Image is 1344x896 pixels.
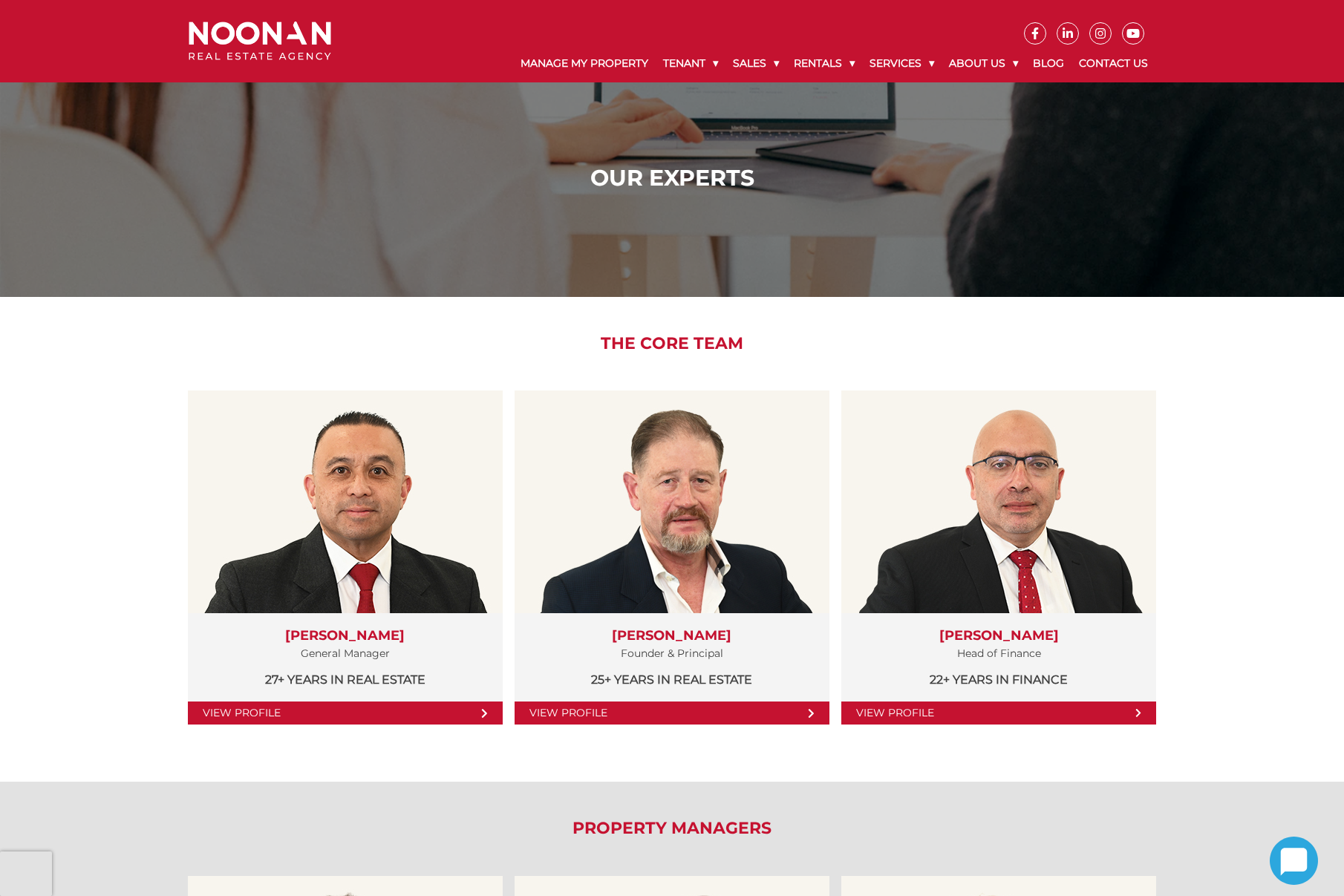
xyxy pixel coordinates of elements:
[177,819,1167,838] h2: Property Managers
[856,628,1141,644] h3: [PERSON_NAME]
[177,334,1167,353] h2: The Core Team
[203,670,488,689] p: 27+ years in Real Estate
[529,644,815,663] p: Founder & Principal
[192,165,1152,192] h1: Our Experts
[529,670,815,689] p: 25+ years in Real Estate
[1025,45,1071,82] a: Blog
[862,45,942,82] a: Services
[203,644,488,663] p: General Manager
[856,644,1141,663] p: Head of Finance
[203,628,488,644] h3: [PERSON_NAME]
[786,45,862,82] a: Rentals
[513,45,656,82] a: Manage My Property
[188,702,503,725] a: View Profile
[725,45,786,82] a: Sales
[515,702,829,725] a: View Profile
[189,22,331,61] img: Noonan Real Estate Agency
[942,45,1025,82] a: About Us
[656,45,725,82] a: Tenant
[856,670,1141,689] p: 22+ years in Finance
[841,702,1156,725] a: View Profile
[1071,45,1155,82] a: Contact Us
[529,628,815,644] h3: [PERSON_NAME]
